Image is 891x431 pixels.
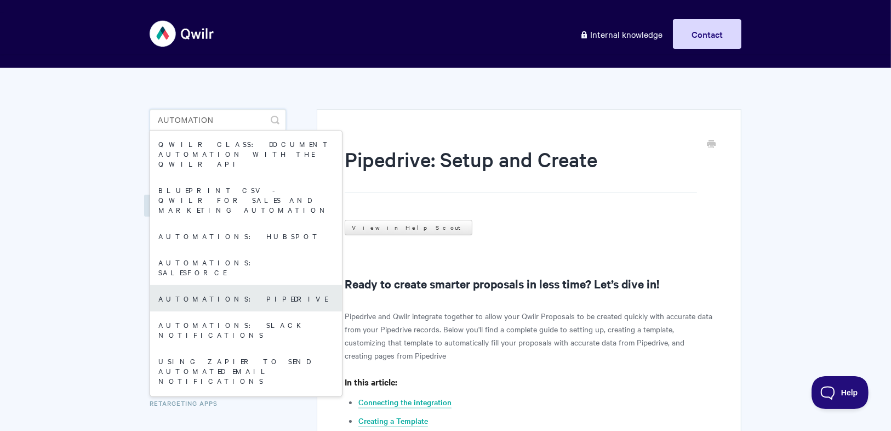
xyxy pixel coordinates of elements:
a: Automations: Salesforce [150,249,342,285]
a: Blueprint CSV - Qwilr for sales and marketing automation [150,177,342,223]
a: Print this Article [707,139,716,151]
a: Automations: Pipedrive [150,285,342,311]
a: CRM - Pipedrive [144,195,227,217]
a: Automations: HubSpot [150,223,342,249]
a: Creating a Template [358,415,428,427]
a: Qwilr Class: Document Automation with the Qwilr API [150,131,342,177]
input: Search [150,109,286,131]
img: Qwilr Help Center [150,13,215,54]
h2: Ready to create smarter proposals in less time? Let’s dive in! [345,275,713,292]
h4: In this article: [345,375,713,389]
a: Using Zapier to send automated email notifications [150,348,342,394]
a: HubSpot: Products and Workflows [150,394,342,430]
iframe: Toggle Customer Support [812,376,869,409]
p: Pipedrive and Qwilr integrate together to allow your Qwilr Proposals to be created quickly with a... [345,309,713,362]
a: Retargeting Apps [150,392,226,414]
a: View in Help Scout [345,220,472,235]
a: Internal knowledge [572,19,671,49]
a: Automations: Slack Notifications [150,311,342,348]
a: Contact [673,19,741,49]
a: Connecting the integration [358,396,452,409]
h1: Pipedrive: Setup and Create [345,145,697,192]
